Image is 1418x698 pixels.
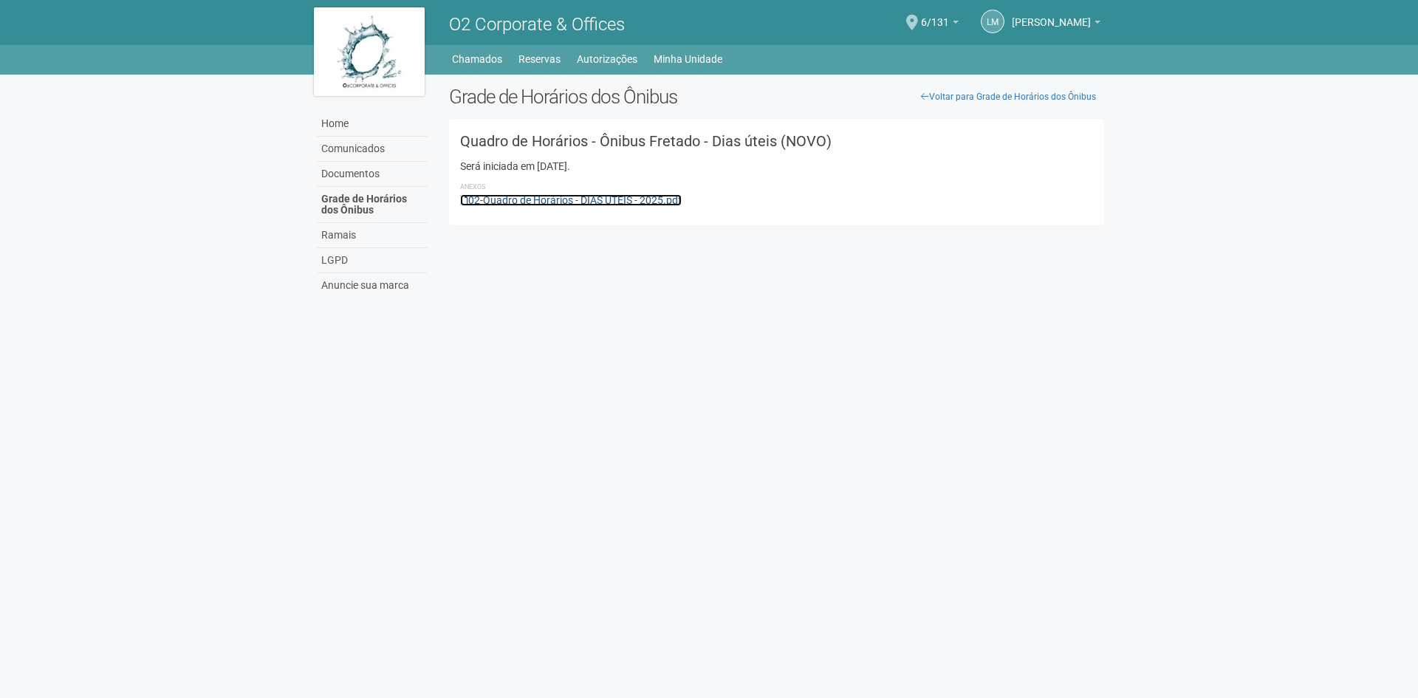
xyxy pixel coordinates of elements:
span: 6/131 [921,2,949,28]
img: logo.jpg [314,7,425,96]
span: Lana Martins [1012,2,1091,28]
a: 02-Quadro de Horários - DIAS ÚTEIS - 2025.pdf [460,194,682,206]
a: Voltar para Grade de Horários dos Ônibus [913,86,1104,108]
a: Minha Unidade [654,49,722,69]
li: Anexos [460,180,1093,194]
h2: Grade de Horários dos Ônibus [449,86,1104,108]
a: [PERSON_NAME] [1012,18,1100,30]
span: O2 Corporate & Offices [449,14,625,35]
a: Anuncie sua marca [318,273,427,298]
a: LM [981,10,1004,33]
a: Reservas [518,49,561,69]
h3: Quadro de Horários - Ônibus Fretado - Dias úteis (NOVO) [460,134,1093,148]
a: Chamados [452,49,502,69]
div: Será iniciada em [DATE]. [460,160,1093,173]
a: Ramais [318,223,427,248]
a: Autorizações [577,49,637,69]
a: LGPD [318,248,427,273]
a: Home [318,112,427,137]
a: 6/131 [921,18,959,30]
a: Grade de Horários dos Ônibus [318,187,427,223]
a: Comunicados [318,137,427,162]
a: Documentos [318,162,427,187]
